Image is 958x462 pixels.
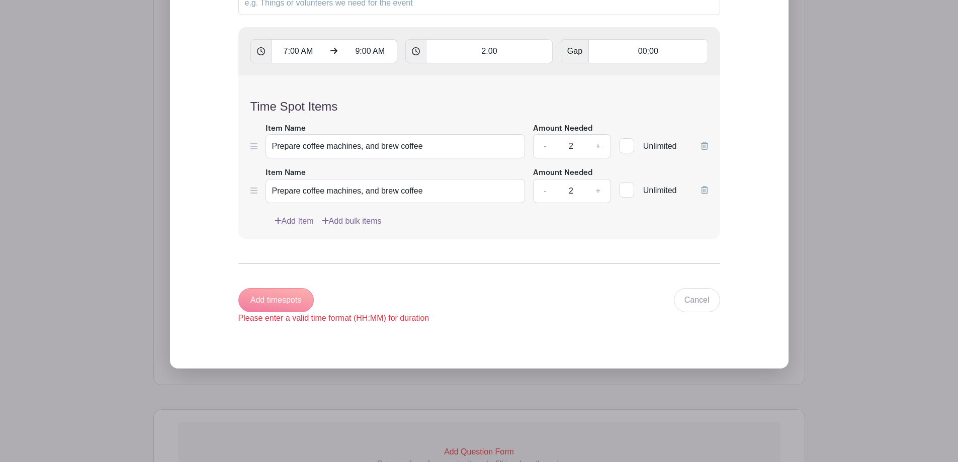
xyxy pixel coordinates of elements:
a: Add Item [275,215,314,227]
label: Item Name [266,123,306,135]
input: e.g. Snacks or Check-in Attendees [266,179,526,203]
input: Until [343,39,397,63]
input: From [271,39,325,63]
input: Gap [588,39,708,63]
a: + [585,179,611,203]
label: Item Name [266,167,306,179]
span: Gap [561,39,589,63]
label: Amount Needed [533,123,592,135]
span: Unlimited [643,186,677,195]
div: Please enter a valid time format (HH:MM) for duration [238,312,429,324]
a: Add bulk items [322,215,382,227]
a: Cancel [674,288,720,312]
a: - [533,134,556,158]
label: Amount Needed [533,167,592,179]
a: - [533,179,556,203]
input: Timespot length [426,39,553,63]
a: + [585,134,611,158]
span: Unlimited [643,142,677,150]
input: e.g. Snacks or Check-in Attendees [266,134,526,158]
h4: Time Spot Items [250,100,708,114]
